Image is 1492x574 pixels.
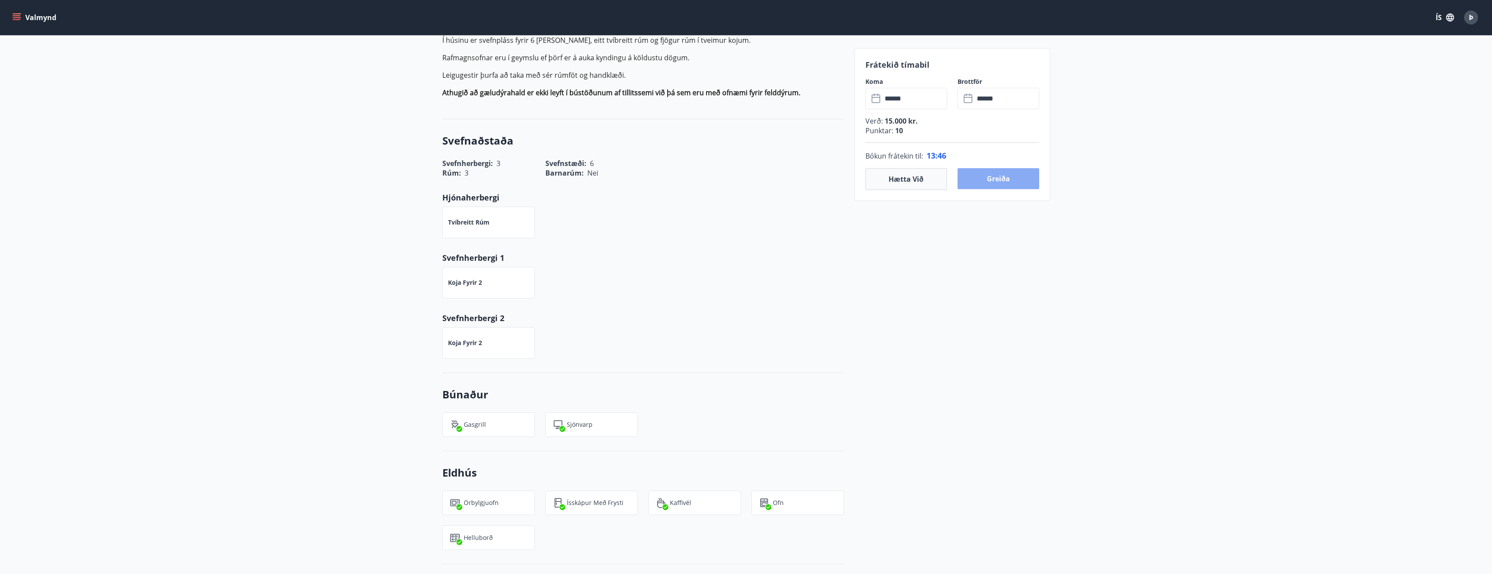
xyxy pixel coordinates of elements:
span: 46 [937,150,946,161]
p: Kaffivél [670,498,691,507]
img: WhzojLTXTmGNzu0iQ37bh4OB8HAJRP8FBs0dzKJK.svg [450,498,460,508]
img: zPVQBp9blEdIFer1EsEXGkdLSf6HnpjwYpytJsbc.svg [759,498,769,508]
span: 15.000 kr. [883,116,918,126]
p: Verð : [865,116,1039,126]
span: 13 : [927,150,937,161]
p: Gasgrill [464,420,486,429]
h3: Svefnaðstaða [442,133,844,148]
p: Örbylgjuofn [464,498,499,507]
p: Ísskápur með frysti [567,498,624,507]
h3: Búnaður [442,387,844,402]
p: Hjónaherbergi [442,192,844,203]
img: ZXjrS3QKesehq6nQAPjaRuRTI364z8ohTALB4wBr.svg [450,419,460,430]
span: Bókun frátekin til : [865,151,923,161]
p: Helluborð [464,533,493,542]
strong: Athugið að gæludýrahald er ekki leyft í bústöðunum af tillitssemi við þá sem eru með ofnæmi fyrir... [442,88,800,97]
p: Svefnherbergi 1 [442,252,844,263]
p: Tvíbreitt rúm [448,218,489,227]
p: Í húsinu er svefnpláss fyrir 6 [PERSON_NAME], eitt tvíbreitt rúm og fjögur rúm í tveimur kojum. [442,35,844,45]
p: Koja fyrir 2 [448,278,482,287]
span: Rúm : [442,168,461,178]
img: mAminyBEY3mRTAfayxHTq5gfGd6GwGu9CEpuJRvg.svg [553,419,563,430]
button: Greiða [958,168,1039,189]
p: Ofn [773,498,784,507]
p: Sjónvarp [567,420,593,429]
button: ÍS [1431,10,1459,25]
span: Barnarúm : [545,168,584,178]
label: Brottför [958,77,1039,86]
span: 3 [465,168,469,178]
label: Koma [865,77,947,86]
button: Hætta við [865,168,947,190]
span: 10 [893,126,903,135]
p: Leigugestir þurfa að taka með sér rúmföt og handklæði. [442,70,844,80]
h3: Eldhús [442,465,844,480]
p: Frátekið tímabil [865,59,1039,70]
p: Koja fyrir 2 [448,339,482,347]
img: YAuCf2RVBoxcWDOxEIXE9JF7kzGP1ekdDd7KNrAY.svg [656,498,666,508]
button: menu [10,10,60,25]
button: Þ [1461,7,1482,28]
img: CeBo16TNt2DMwKWDoQVkwc0rPfUARCXLnVWH1QgS.svg [553,498,563,508]
p: Svefnherbergi 2 [442,312,844,324]
p: Rafmagnsofnar eru í geymslu ef þörf er á auka kyndingu á köldustu dögum. [442,52,844,63]
span: Þ [1469,13,1473,22]
img: 9R1hYb2mT2cBJz2TGv4EKaumi4SmHMVDNXcQ7C8P.svg [450,533,460,543]
span: Nei [587,168,598,178]
p: Punktar : [865,126,1039,135]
